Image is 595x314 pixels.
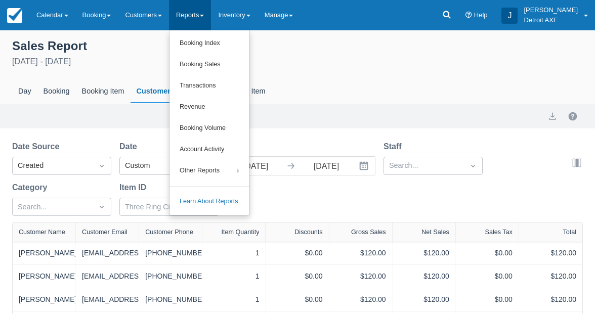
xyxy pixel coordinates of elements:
div: [EMAIL_ADDRESS][DOMAIN_NAME] [82,271,133,282]
div: Item Quantity [222,229,260,236]
div: $120.00 [525,248,576,258]
div: Sales Report [12,36,583,54]
a: Booking Volume [169,118,249,139]
div: [EMAIL_ADDRESS][DOMAIN_NAME] [82,248,133,258]
label: Category [12,182,51,194]
div: $120.00 [525,294,576,305]
div: Booking Item [76,80,131,103]
div: Gross Sales [351,229,386,236]
a: [PERSON_NAME] [PERSON_NAME] [19,271,136,282]
div: Customer Email [82,229,127,236]
div: [PHONE_NUMBER] [145,271,196,282]
div: $0.00 [462,248,513,258]
a: [PERSON_NAME] [19,248,76,258]
a: Learn About Reports [169,191,249,212]
div: 1 [208,271,259,282]
a: [PERSON_NAME] [19,294,76,305]
div: Customer Phone [145,229,193,236]
i: Help [465,12,472,19]
div: $0.00 [272,248,322,258]
div: Discounts [294,229,322,236]
div: Customer [131,80,177,103]
span: Dropdown icon [97,202,107,212]
div: Custom [125,160,195,171]
a: Booking Index [169,33,249,54]
div: J [501,8,518,24]
div: $120.00 [335,294,386,305]
a: Other Reports [169,160,249,182]
a: Revenue [169,97,249,118]
input: Start Date [227,157,284,175]
a: Booking Sales [169,54,249,75]
div: $120.00 [399,248,449,258]
label: Item ID [119,182,150,194]
div: $0.00 [272,271,322,282]
label: Date [119,141,141,153]
p: Detroit AXE [524,15,578,25]
div: Customer Name [19,229,65,236]
img: checkfront-main-nav-mini-logo.png [7,8,22,23]
p: [PERSON_NAME] [524,5,578,15]
div: Day [12,80,37,103]
div: $120.00 [335,271,386,282]
a: Transactions [169,75,249,97]
div: $0.00 [462,271,513,282]
span: Help [474,11,488,19]
div: $120.00 [399,294,449,305]
div: $120.00 [335,248,386,258]
span: Dropdown icon [97,161,107,171]
div: Sales Tax [485,229,513,236]
label: Staff [384,141,406,153]
label: Date Source [12,141,63,153]
div: [PHONE_NUMBER] [145,294,196,305]
button: Interact with the calendar and add the check-in date for your trip. [355,157,375,175]
div: $0.00 [272,294,322,305]
div: Booking [37,80,76,103]
div: $120.00 [525,271,576,282]
div: Net Sales [421,229,449,236]
ul: Reports [169,30,250,215]
div: [EMAIL_ADDRESS][DOMAIN_NAME] [82,294,133,305]
div: 1 [208,248,259,258]
div: $120.00 [399,271,449,282]
span: Dropdown icon [468,161,478,171]
div: [PHONE_NUMBER] [145,248,196,258]
button: export [546,110,559,122]
div: Item [245,80,272,103]
div: $0.00 [462,294,513,305]
div: [DATE] - [DATE] [12,56,583,68]
div: 1 [208,294,259,305]
a: Account Activity [169,139,249,160]
div: Created [18,160,88,171]
input: End Date [298,157,355,175]
div: Total [563,229,576,236]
